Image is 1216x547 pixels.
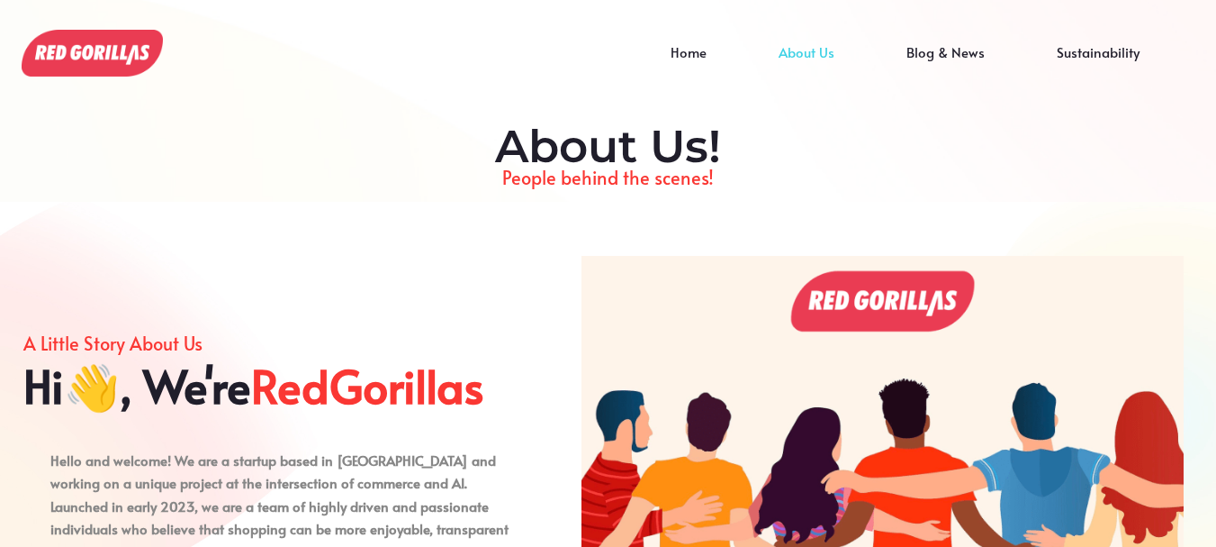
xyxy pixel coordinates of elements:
span: RedGorillas [251,359,484,413]
a: About Us [743,52,870,79]
h2: Hi👋, We're [23,359,528,413]
img: About Us! [22,30,163,77]
a: Home [635,52,743,79]
h2: About Us! [32,120,1184,174]
p: A Little Story About Us [23,328,528,359]
p: People behind the scenes! [32,162,1184,193]
a: Blog & News [870,52,1021,79]
a: Sustainability [1021,52,1175,79]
